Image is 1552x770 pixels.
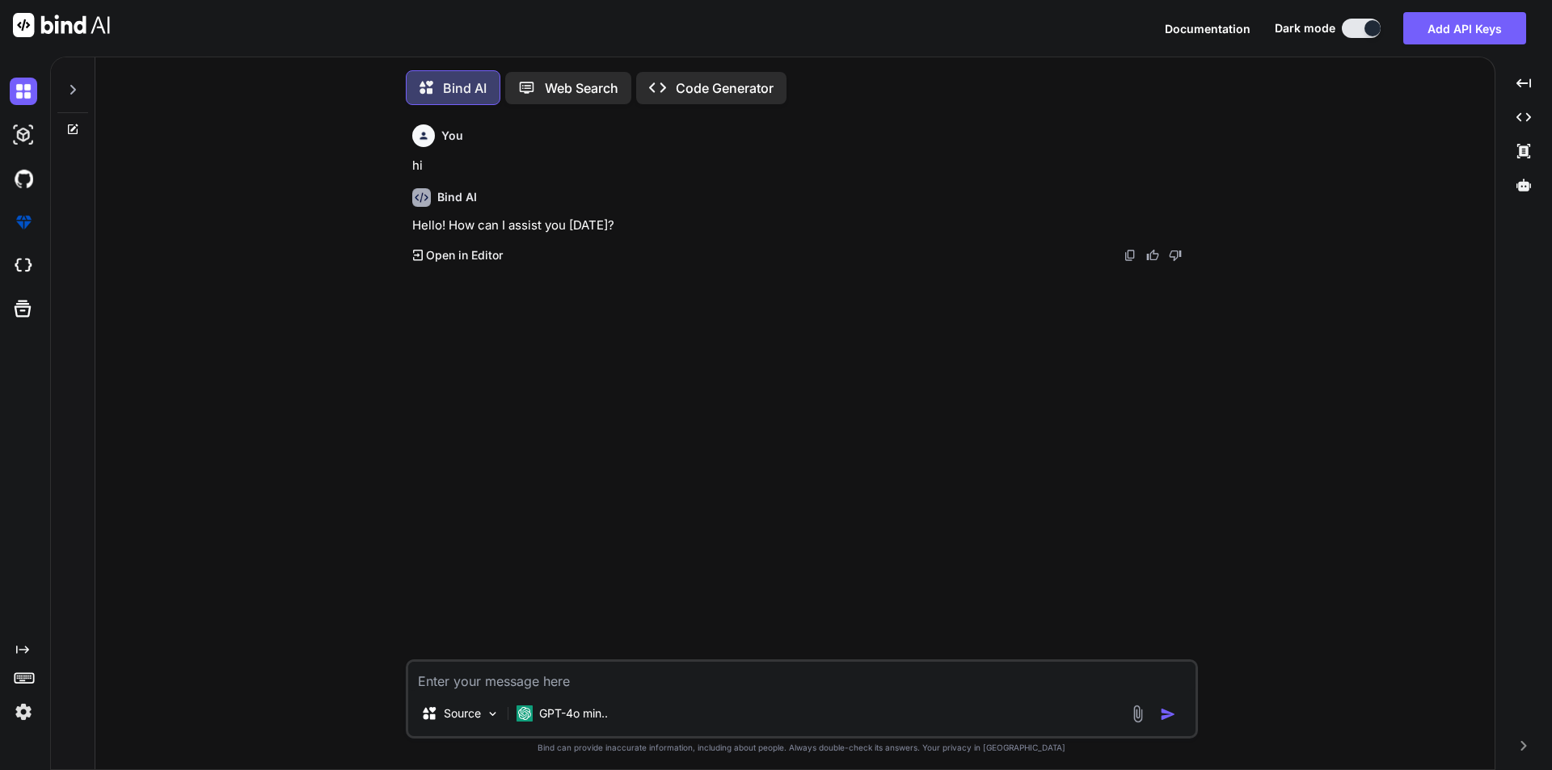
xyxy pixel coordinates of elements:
[1275,20,1335,36] span: Dark mode
[1124,249,1137,262] img: copy
[1169,249,1182,262] img: dislike
[441,128,463,144] h6: You
[10,208,37,236] img: premium
[1160,706,1176,722] img: icon
[406,742,1198,754] p: Bind can provide inaccurate information, including about people. Always double-check its answers....
[517,705,533,722] img: GPT-4o mini
[10,78,37,105] img: darkChat
[1165,20,1250,37] button: Documentation
[10,252,37,280] img: cloudideIcon
[545,78,618,98] p: Web Search
[412,217,1195,235] p: Hello! How can I assist you [DATE]?
[1165,22,1250,36] span: Documentation
[1128,705,1147,723] img: attachment
[426,247,503,263] p: Open in Editor
[13,13,110,37] img: Bind AI
[412,157,1195,175] p: hi
[437,189,477,205] h6: Bind AI
[1146,249,1159,262] img: like
[10,121,37,149] img: darkAi-studio
[486,707,500,721] img: Pick Models
[1403,12,1526,44] button: Add API Keys
[676,78,774,98] p: Code Generator
[539,705,608,722] p: GPT-4o min..
[443,78,487,98] p: Bind AI
[10,698,37,726] img: settings
[444,705,481,722] p: Source
[10,165,37,192] img: githubDark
